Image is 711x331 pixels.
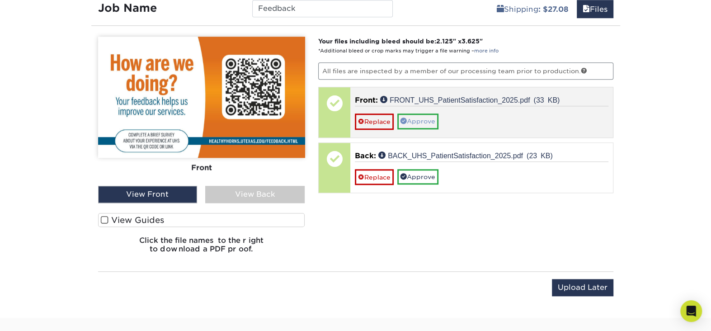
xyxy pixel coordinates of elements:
[355,96,378,104] span: Front:
[355,151,376,160] span: Back:
[355,169,394,185] a: Replace
[318,48,499,54] small: *Additional bleed or crop marks may trigger a file warning –
[497,5,504,14] span: shipping
[318,38,483,45] strong: Your files including bleed should be: " x "
[98,186,198,203] div: View Front
[98,1,157,14] strong: Job Name
[378,151,553,159] a: BACK_UHS_PatientSatisfaction_2025.pdf (23 KB)
[397,113,438,129] a: Approve
[583,5,590,14] span: files
[680,300,702,322] div: Open Intercom Messenger
[552,279,613,296] input: Upload Later
[355,113,394,129] a: Replace
[98,213,305,227] label: View Guides
[474,48,499,54] a: more info
[98,236,305,260] h6: Click the file names to the right to download a PDF proof.
[318,62,613,80] p: All files are inspected by a member of our processing team prior to production.
[436,38,453,45] span: 2.125
[397,169,438,184] a: Approve
[380,96,560,103] a: FRONT_UHS_PatientSatisfaction_2025.pdf (33 KB)
[98,158,305,178] div: Front
[205,186,305,203] div: View Back
[461,38,480,45] span: 3.625
[538,5,569,14] b: : $27.08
